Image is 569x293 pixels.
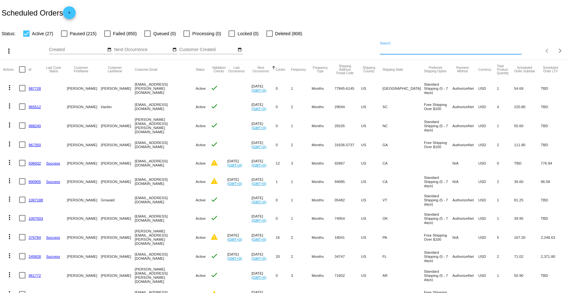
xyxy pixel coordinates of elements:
[251,247,276,265] mat-cell: [DATE]
[2,6,76,19] h2: Scheduled Orders
[514,172,541,191] mat-cell: 36.60
[46,161,60,165] a: Success
[424,66,447,73] button: Change sorting for PreferredShippingOption
[452,116,478,135] mat-cell: AuthorizeNet
[101,116,135,135] mat-cell: [PERSON_NAME]
[452,227,478,247] mat-cell: N/A
[514,135,541,154] mat-cell: 111.80
[46,66,61,73] button: Change sorting for LastProcessingCycleId
[101,265,135,285] mat-cell: [PERSON_NAME]
[312,247,335,265] mat-cell: Months
[291,116,312,135] mat-cell: 1
[478,209,497,227] mat-cell: USD
[452,247,478,265] mat-cell: AuthorizeNet
[210,177,218,185] mat-icon: warning
[497,116,514,135] mat-cell: 1
[29,198,43,202] a: 1007188
[541,265,566,285] mat-cell: TBD
[497,172,514,191] mat-cell: 2
[382,227,424,247] mat-cell: PA
[210,196,218,203] mat-icon: check
[251,181,266,186] a: (GMT+0)
[452,265,478,285] mat-cell: AuthorizeNet
[478,79,497,97] mat-cell: USD
[424,227,452,247] mat-cell: Free Shipping Over $100
[227,227,251,247] mat-cell: [DATE]
[312,172,335,191] mat-cell: Months
[114,47,171,52] input: Next Occurrence
[135,135,196,154] mat-cell: [EMAIL_ADDRESS][DOMAIN_NAME]
[101,209,135,227] mat-cell: [PERSON_NAME]
[195,235,206,239] span: Active
[227,256,242,260] a: (GMT+0)
[380,47,522,52] input: Search
[210,102,218,110] mat-icon: check
[312,97,335,116] mat-cell: Months
[382,191,424,209] mat-cell: VT
[251,265,276,285] mat-cell: [DATE]
[251,275,266,279] a: (GMT+0)
[251,200,266,204] a: (GMT+0)
[291,227,312,247] mat-cell: 2
[276,68,285,71] button: Change sorting for Cycles
[101,154,135,172] mat-cell: [PERSON_NAME]
[554,44,566,57] button: Next page
[101,227,135,247] mat-cell: [PERSON_NAME]
[5,47,13,55] mat-icon: more_vert
[361,209,382,227] mat-cell: US
[29,124,41,128] a: 988240
[291,172,312,191] mat-cell: 1
[514,265,541,285] mat-cell: 55.90
[251,163,266,167] a: (GMT+0)
[29,273,41,277] a: 961772
[424,209,452,227] mat-cell: Standard Shipping (5 - 7 days)
[101,135,135,154] mat-cell: [PERSON_NAME]
[452,154,478,172] mat-cell: N/A
[478,116,497,135] mat-cell: USD
[361,154,382,172] mat-cell: US
[29,105,41,109] a: 965512
[382,68,403,71] button: Change sorting for ShippingState
[251,154,276,172] mat-cell: [DATE]
[67,265,101,285] mat-cell: [PERSON_NAME]
[478,172,497,191] mat-cell: USD
[251,135,276,154] mat-cell: [DATE]
[227,247,251,265] mat-cell: [DATE]
[514,154,541,172] mat-cell: TBD
[210,271,218,279] mat-icon: check
[291,68,306,71] button: Change sorting for Frequency
[361,135,382,154] mat-cell: US
[275,30,302,37] span: Deleted (808)
[514,66,535,73] button: Change sorting for Subtotal
[514,79,541,97] mat-cell: 54.69
[192,30,221,37] span: Processing (0)
[541,66,560,73] button: Change sorting for LifetimeValue
[135,227,196,247] mat-cell: [PERSON_NAME][EMAIL_ADDRESS][PERSON_NAME][DOMAIN_NAME]
[541,227,566,247] mat-cell: 2,248.63
[382,265,424,285] mat-cell: AR
[361,247,382,265] mat-cell: US
[514,97,541,116] mat-cell: 220.80
[32,30,53,37] span: Active (27)
[478,191,497,209] mat-cell: USD
[291,97,312,116] mat-cell: 2
[49,47,106,52] input: Created
[334,64,355,75] button: Change sorting for ShippingPostcode
[29,68,31,71] button: Change sorting for Id
[497,97,514,116] mat-cell: 4
[195,105,206,109] span: Active
[497,191,514,209] mat-cell: 1
[251,172,276,191] mat-cell: [DATE]
[497,265,514,285] mat-cell: 1
[46,179,60,184] a: Success
[29,254,41,258] a: 245828
[478,135,497,154] mat-cell: USD
[172,47,177,52] mat-icon: date_range
[452,172,478,191] mat-cell: N/A
[195,198,206,202] span: Active
[29,161,41,165] a: 506932
[135,97,196,116] mat-cell: [EMAIL_ADDRESS][DOMAIN_NAME]
[334,154,361,172] mat-cell: 92867
[541,191,566,209] mat-cell: TBD
[334,97,361,116] mat-cell: 29044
